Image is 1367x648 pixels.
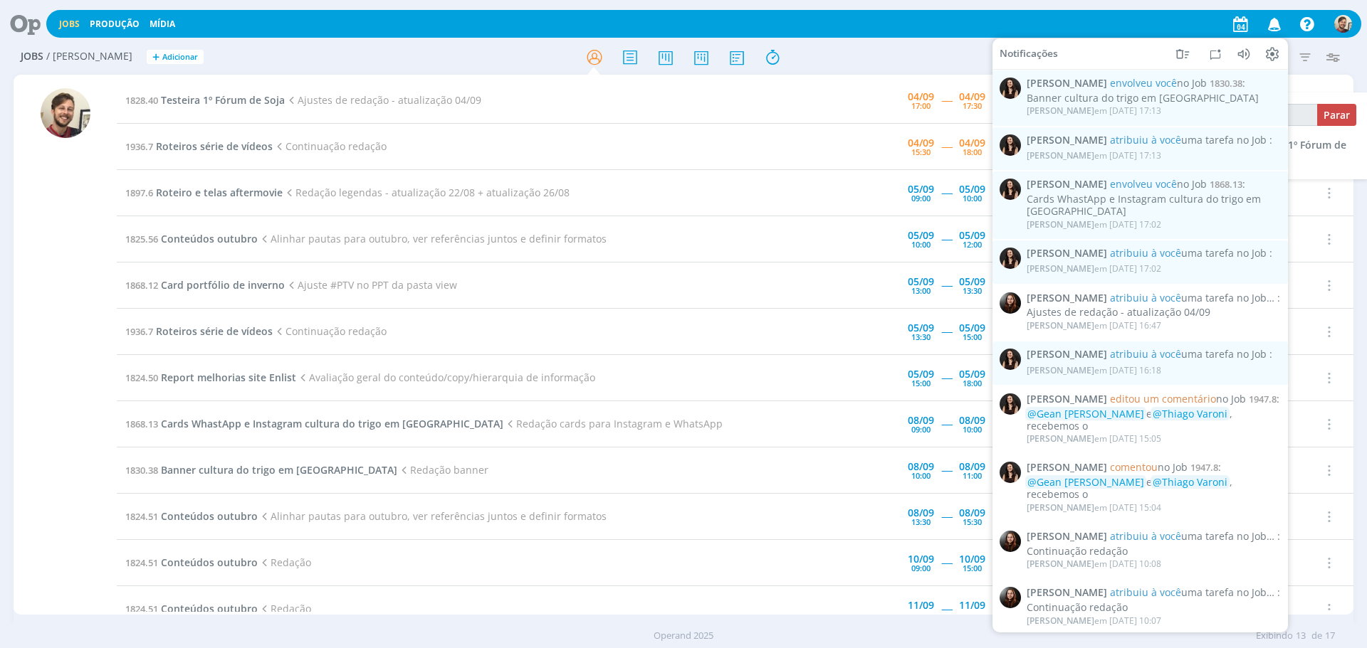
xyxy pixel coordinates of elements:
span: uma tarefa no Job [1110,585,1267,599]
span: no Job [1110,177,1207,191]
span: no Job [1110,76,1207,90]
span: Alinhar pautas para outubro, ver referências juntos e definir formatos [258,509,607,523]
div: em [DATE] 10:07 [1027,615,1161,625]
span: Continuação redação [273,324,387,338]
div: 05/09 [959,184,985,194]
span: 1824.51 [125,602,158,615]
div: 15:00 [911,379,931,387]
div: 15:00 [963,564,982,572]
span: Card portfólio de inverno [161,278,285,292]
span: : [1027,462,1280,474]
span: 1936.7 [1269,586,1297,599]
span: Banner cultura do trigo em [GEOGRAPHIC_DATA] [161,463,397,477]
button: Jobs [55,18,84,30]
div: 05/09 [908,369,934,379]
img: E [1000,587,1021,608]
span: uma tarefa no Job [1110,529,1267,543]
span: ----- [941,93,952,107]
a: Produção [90,18,140,30]
div: em [DATE] 16:18 [1027,366,1161,376]
div: 15:30 [963,518,982,526]
span: Roteiros série de vídeos [156,139,273,153]
button: +Adicionar [147,50,204,65]
span: ----- [941,463,952,477]
span: uma tarefa no Job [1110,246,1267,260]
div: em [DATE] 15:04 [1027,502,1161,512]
span: Redação [258,556,311,569]
span: [PERSON_NAME] [1027,149,1094,161]
img: I [1000,393,1021,415]
div: 15:00 [963,333,982,341]
span: [PERSON_NAME] [1027,501,1094,513]
div: 09:00 [911,564,931,572]
div: e , recebemos o [1027,408,1280,432]
div: 05/09 [908,184,934,194]
span: Avaliação geral do conteúdo/copy/hierarquia de informação [296,371,595,384]
span: @Gean [PERSON_NAME] [1027,475,1144,489]
span: no Job [1110,460,1188,474]
button: G [1334,11,1353,36]
a: 1936.7Roteiros série de vídeos [125,139,273,153]
span: [PERSON_NAME] [1027,364,1094,376]
span: Roteiros série de vídeos [156,324,273,338]
span: Alinhar pautas para outubro, ver referências juntos e definir formatos [258,232,607,245]
img: I [1000,134,1021,155]
div: 05/09 [908,323,934,333]
div: 09:00 [911,194,931,202]
span: Adicionar [162,53,198,62]
div: 11/09 [959,600,985,610]
span: Conteúdos outubro [161,509,258,523]
div: 13:30 [911,333,931,341]
span: [PERSON_NAME] [1027,531,1107,543]
span: Redação cards para Instagram e WhatsApp [503,417,723,430]
span: 1825.56 [125,233,158,245]
div: 08/09 [908,415,934,425]
img: E [1000,292,1021,313]
div: 17:00 [911,102,931,110]
span: 1947.8 [1249,393,1277,405]
span: 1868.12 [125,279,158,292]
span: 1830.38 [125,464,158,477]
span: [PERSON_NAME] [1027,262,1094,275]
span: 1868.13 [125,418,158,430]
div: 04/09 [959,138,985,148]
div: 13:30 [963,287,982,294]
div: Cards WhastApp e Instagram cultura do trigo em [GEOGRAPHIC_DATA] [1027,193,1280,218]
div: 08/09 [908,508,934,518]
img: I [1000,349,1021,370]
span: editou um comentário [1110,392,1216,405]
button: Mídia [145,18,179,30]
span: Cards WhastApp e Instagram cultura do trigo em [GEOGRAPHIC_DATA] [161,417,503,430]
span: Exibindo [1256,629,1293,643]
div: 04/09 [959,92,985,102]
span: 1897.6 [125,186,153,199]
div: 13:30 [911,518,931,526]
span: 1936.7 [125,140,153,153]
span: uma tarefa no Job [1110,132,1267,146]
img: G [1334,15,1352,33]
span: 1868.13 [1210,178,1242,191]
span: atribuiu à você [1110,290,1181,304]
a: 1824.51Conteúdos outubro [125,556,258,569]
span: [PERSON_NAME] [1027,614,1094,626]
div: em [DATE] 17:13 [1027,106,1161,116]
div: 05/09 [959,323,985,333]
a: 1868.12Card portfólio de inverno [125,278,285,292]
div: 15:30 [911,148,931,156]
span: [PERSON_NAME] [1027,462,1107,474]
div: 08/09 [959,415,985,425]
span: / [PERSON_NAME] [46,51,132,63]
div: 08/09 [908,462,934,472]
span: 1828.40 [125,94,158,107]
div: 18:00 [963,379,982,387]
div: 10/09 [908,554,934,564]
div: 18:00 [963,148,982,156]
div: 08/09 [959,508,985,518]
div: em [DATE] 17:02 [1027,264,1161,274]
span: 1936.7 [125,325,153,338]
div: e , recebemos o [1027,477,1280,501]
span: ----- [941,371,952,384]
span: ----- [941,509,952,523]
div: 11:00 [963,472,982,479]
span: 1824.51 [125,556,158,569]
